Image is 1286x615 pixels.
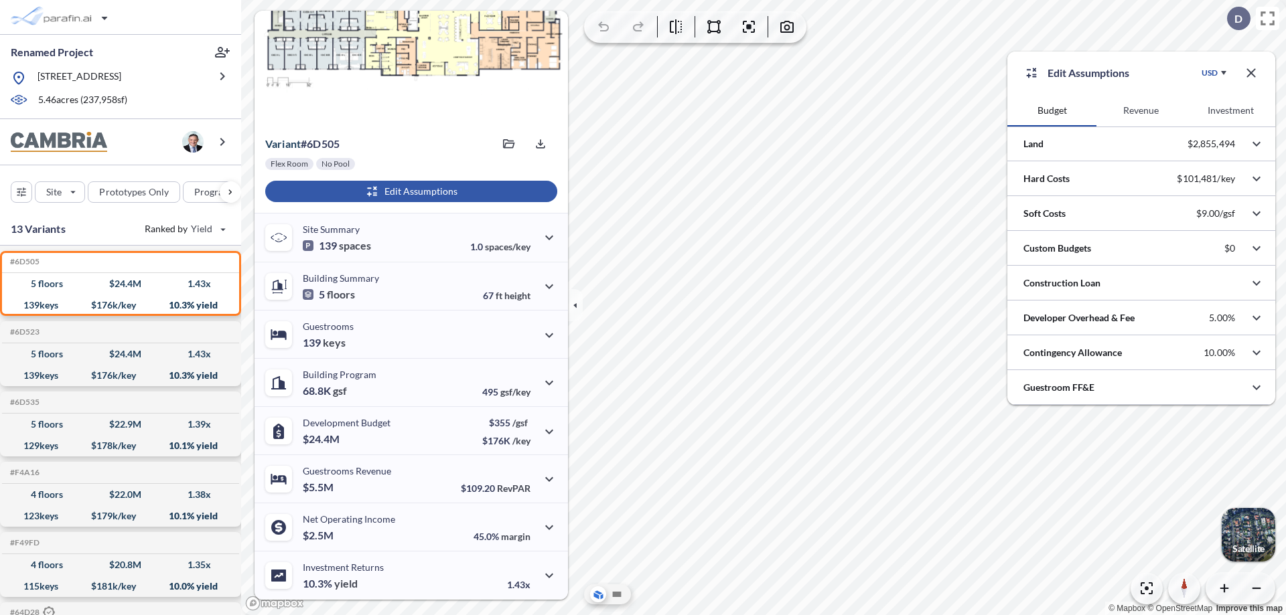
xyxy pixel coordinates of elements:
span: Variant [265,137,301,150]
a: OpenStreetMap [1147,604,1212,613]
p: 495 [482,386,530,398]
p: Edit Assumptions [1048,65,1129,81]
span: floors [327,288,355,301]
button: Switcher ImageSatellite [1222,508,1275,561]
p: Program [194,185,232,199]
span: yield [334,577,358,590]
p: 1.0 [470,241,530,252]
p: Satellite [1232,543,1265,554]
span: RevPAR [497,482,530,494]
p: $24.4M [303,432,342,446]
p: $109.20 [461,482,530,494]
a: Improve this map [1216,604,1283,613]
p: 13 Variants [11,221,66,237]
span: height [504,290,530,301]
p: 68.8K [303,384,347,398]
p: $176K [482,435,530,446]
p: 5 [303,288,355,301]
p: Hard Costs [1023,172,1070,185]
span: spaces [339,239,371,252]
span: ft [496,290,502,301]
h5: Click to copy the code [7,398,40,407]
span: keys [323,336,346,349]
p: Net Operating Income [303,513,395,525]
p: Developer Overhead & Fee [1023,311,1135,325]
p: $2,855,494 [1188,138,1235,150]
h5: Click to copy the code [7,327,40,337]
span: margin [501,531,530,542]
img: user logo [182,131,204,153]
p: 10.00% [1204,347,1235,359]
span: spaces/key [485,241,530,252]
button: Aerial View [590,586,606,602]
button: Revenue [1096,94,1186,126]
p: 5.00% [1209,312,1235,324]
button: Budget [1007,94,1096,126]
p: D [1234,13,1242,25]
p: Guestrooms [303,321,354,332]
button: Investment [1186,94,1275,126]
button: Prototypes Only [88,181,180,203]
div: USD [1202,68,1218,78]
p: $355 [482,417,530,428]
p: $9.00/gsf [1196,207,1235,219]
button: Site [35,181,85,203]
h5: Click to copy the code [7,468,40,477]
p: 5.46 acres ( 237,958 sf) [38,93,127,108]
a: Mapbox [1109,604,1145,613]
p: Building Program [303,369,376,380]
p: 1.43x [507,579,530,590]
p: Contingency Allowance [1023,346,1122,359]
p: Site [46,185,62,199]
p: Construction Loan [1023,276,1100,290]
p: Renamed Project [11,45,93,60]
button: Edit Assumptions [265,181,557,202]
img: BrandImage [11,132,107,153]
p: 10.3% [303,577,358,590]
p: No Pool [321,159,350,169]
h5: Click to copy the code [7,257,40,266]
p: [STREET_ADDRESS] [38,70,121,86]
p: # 6d505 [265,137,340,151]
button: Ranked by Yield [134,218,234,240]
span: /gsf [512,417,528,428]
img: Switcher Image [1222,508,1275,561]
p: Site Summary [303,224,360,235]
p: Prototypes Only [99,185,169,199]
p: 67 [483,290,530,301]
p: $2.5M [303,529,336,542]
span: /key [512,435,530,446]
p: $101,481/key [1177,173,1235,185]
p: Soft Costs [1023,207,1066,220]
p: Guestroom FF&E [1023,381,1094,394]
p: Custom Budgets [1023,242,1091,255]
p: 45.0% [474,531,530,542]
button: Site Plan [609,586,625,602]
p: $5.5M [303,480,336,494]
p: 139 [303,239,371,252]
span: gsf [333,384,347,398]
p: Flex Room [271,159,308,169]
span: gsf/key [500,386,530,398]
a: Mapbox homepage [245,596,304,611]
h5: Click to copy the code [7,538,40,547]
p: 139 [303,336,346,349]
p: Guestrooms Revenue [303,465,391,476]
p: Land [1023,137,1044,151]
button: Program [183,181,255,203]
p: $0 [1224,242,1235,254]
p: Building Summary [303,272,379,284]
span: Yield [191,222,213,236]
p: Development Budget [303,417,390,428]
p: Investment Returns [303,561,384,573]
